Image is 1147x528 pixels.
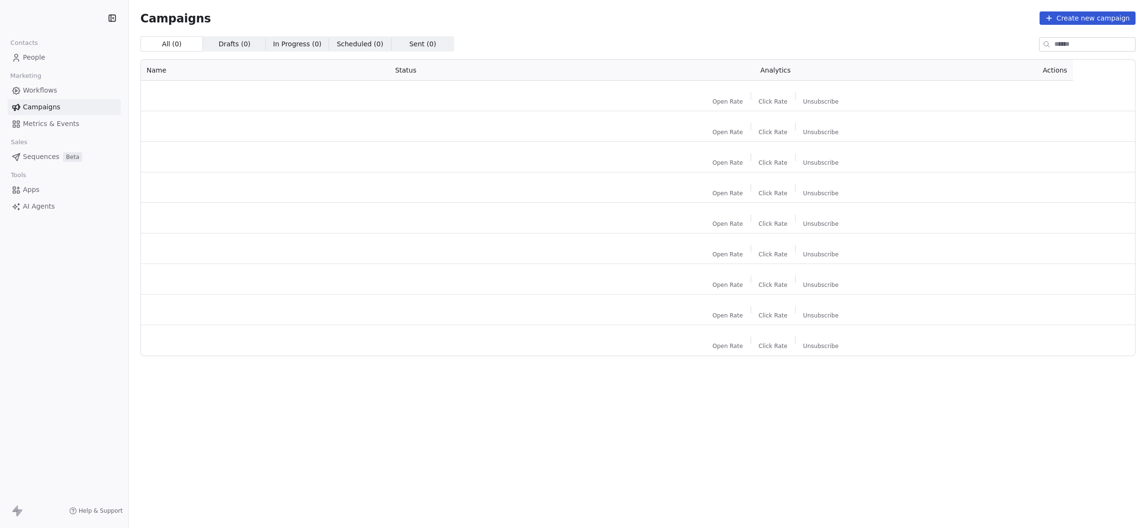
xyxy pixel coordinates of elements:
span: Help & Support [79,507,123,515]
button: Create new campaign [1040,11,1136,25]
span: Click Rate [759,312,787,319]
th: Name [141,60,389,81]
span: Unsubscribe [803,312,839,319]
span: Open Rate [712,159,743,167]
span: Drafts ( 0 ) [219,39,251,49]
span: Open Rate [712,220,743,228]
span: Open Rate [712,281,743,289]
span: Campaigns [140,11,211,25]
a: Workflows [8,83,121,98]
a: AI Agents [8,199,121,214]
span: Unsubscribe [803,220,839,228]
span: Open Rate [712,312,743,319]
span: Click Rate [759,128,787,136]
a: SequencesBeta [8,149,121,165]
span: Sales [7,135,32,149]
span: Marketing [6,69,45,83]
span: Open Rate [712,190,743,197]
span: Click Rate [759,159,787,167]
th: Status [389,60,616,81]
span: Campaigns [23,102,60,112]
th: Analytics [616,60,935,81]
span: Click Rate [759,251,787,258]
span: Click Rate [759,342,787,350]
span: Unsubscribe [803,342,839,350]
span: Sequences [23,152,59,162]
span: Open Rate [712,98,743,106]
span: Unsubscribe [803,281,839,289]
span: In Progress ( 0 ) [273,39,322,49]
span: Sent ( 0 ) [409,39,436,49]
span: Unsubscribe [803,159,839,167]
span: Beta [63,152,82,162]
span: Unsubscribe [803,98,839,106]
span: Open Rate [712,128,743,136]
a: Metrics & Events [8,116,121,132]
span: Unsubscribe [803,190,839,197]
span: Click Rate [759,98,787,106]
span: Metrics & Events [23,119,79,129]
span: Unsubscribe [803,251,839,258]
th: Actions [935,60,1073,81]
span: Apps [23,185,40,195]
span: Tools [7,168,30,182]
span: Open Rate [712,342,743,350]
span: Open Rate [712,251,743,258]
span: People [23,53,45,63]
span: AI Agents [23,201,55,211]
a: People [8,50,121,65]
span: Click Rate [759,281,787,289]
span: Click Rate [759,220,787,228]
a: Help & Support [69,507,123,515]
a: Campaigns [8,99,121,115]
span: Unsubscribe [803,128,839,136]
span: Scheduled ( 0 ) [337,39,383,49]
span: Workflows [23,85,57,95]
span: Click Rate [759,190,787,197]
a: Apps [8,182,121,198]
span: Contacts [6,36,42,50]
